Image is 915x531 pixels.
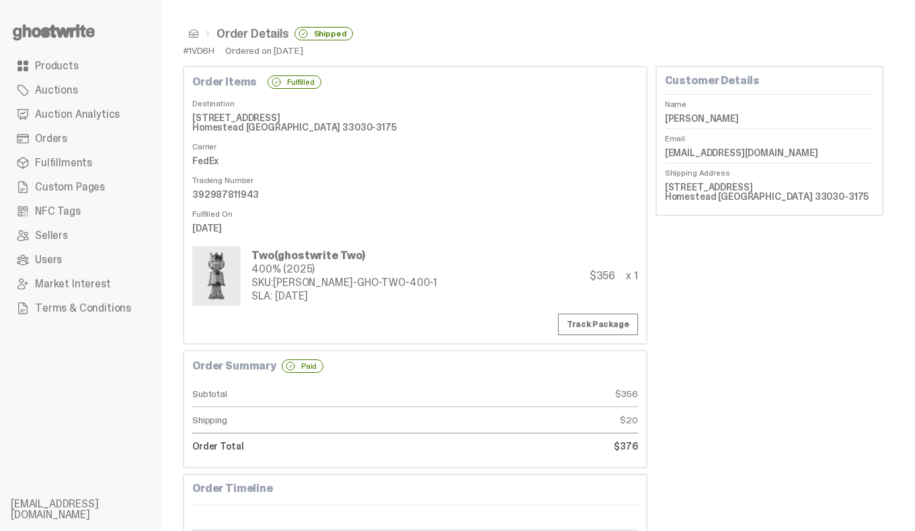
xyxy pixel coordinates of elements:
[11,102,151,127] a: Auction Analytics
[590,271,615,281] div: $356
[626,271,638,281] div: x 1
[35,109,120,120] span: Auction Analytics
[274,248,365,262] span: (ghostwrite Two)
[192,108,638,137] dd: [STREET_ADDRESS] Homestead [GEOGRAPHIC_DATA] 33030-3175
[192,481,273,495] b: Order Timeline
[192,218,638,238] dd: [DATE]
[268,75,321,89] div: Fulfilled
[35,254,62,265] span: Users
[11,296,151,320] a: Terms & Conditions
[294,27,354,40] div: Shipped
[11,499,172,520] li: [EMAIL_ADDRESS][DOMAIN_NAME]
[251,250,437,261] div: Two
[415,433,637,459] dd: $376
[35,133,67,144] span: Orders
[35,85,78,96] span: Auctions
[11,127,151,151] a: Orders
[251,291,437,302] div: SLA: [DATE]
[35,279,111,289] span: Market Interest
[192,407,415,433] dt: Shipping
[251,264,437,275] div: 400% (2025)
[558,314,638,335] a: Track Package
[192,381,415,407] dt: Subtotal
[11,54,151,78] a: Products
[11,78,151,102] a: Auctions
[11,272,151,296] a: Market Interest
[665,163,874,177] dt: Shipping Address
[183,46,214,55] div: #1VD6H
[11,248,151,272] a: Users
[251,277,437,288] div: [PERSON_NAME]-GHO-TWO-400-1
[35,182,105,192] span: Custom Pages
[192,137,638,151] dt: Carrier
[665,94,874,108] dt: Name
[35,303,131,314] span: Terms & Conditions
[225,46,303,55] div: Ordered on [DATE]
[35,206,81,217] span: NFC Tags
[415,407,637,433] dd: $20
[192,151,638,171] dd: FedEx
[35,230,68,241] span: Sellers
[11,175,151,199] a: Custom Pages
[192,94,638,108] dt: Destination
[192,77,257,87] b: Order Items
[35,157,92,168] span: Fulfillments
[195,249,238,303] img: ghostwrite_Two_1.png
[665,129,874,143] dt: Email
[35,61,79,71] span: Products
[192,205,638,218] dt: Fulfilled On
[11,223,151,248] a: Sellers
[192,184,638,205] dd: 392987811943
[665,177,874,207] dd: [STREET_ADDRESS] Homestead [GEOGRAPHIC_DATA] 33030-3175
[282,359,323,373] div: Paid
[192,361,276,371] b: Order Summary
[11,199,151,223] a: NFC Tags
[665,108,874,129] dd: [PERSON_NAME]
[665,73,760,87] b: Customer Details
[199,27,353,40] li: Order Details
[665,143,874,163] dd: [EMAIL_ADDRESS][DOMAIN_NAME]
[251,275,273,289] span: SKU:
[415,381,637,407] dd: $356
[192,433,415,459] dt: Order Total
[192,171,638,184] dt: Tracking Number
[11,151,151,175] a: Fulfillments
